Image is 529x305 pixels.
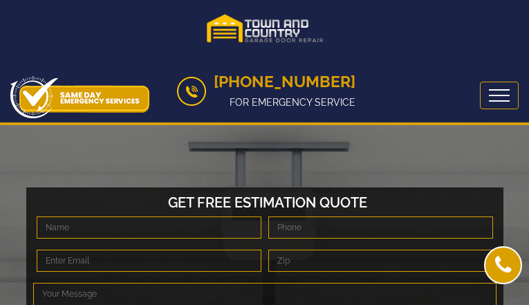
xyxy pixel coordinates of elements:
p: For Emergency Service [177,95,355,110]
img: Town-And-Country.png [206,14,324,43]
h2: Get Free Estimation Quote [33,194,496,211]
button: Toggle navigation [480,82,519,109]
input: Phone [268,216,493,239]
img: icon-top.png [10,76,149,118]
input: Name [37,216,261,239]
input: Zip [268,250,493,272]
a: [PHONE_NUMBER] [177,72,355,91]
input: Enter Email [37,250,261,272]
img: call.png [177,77,206,106]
